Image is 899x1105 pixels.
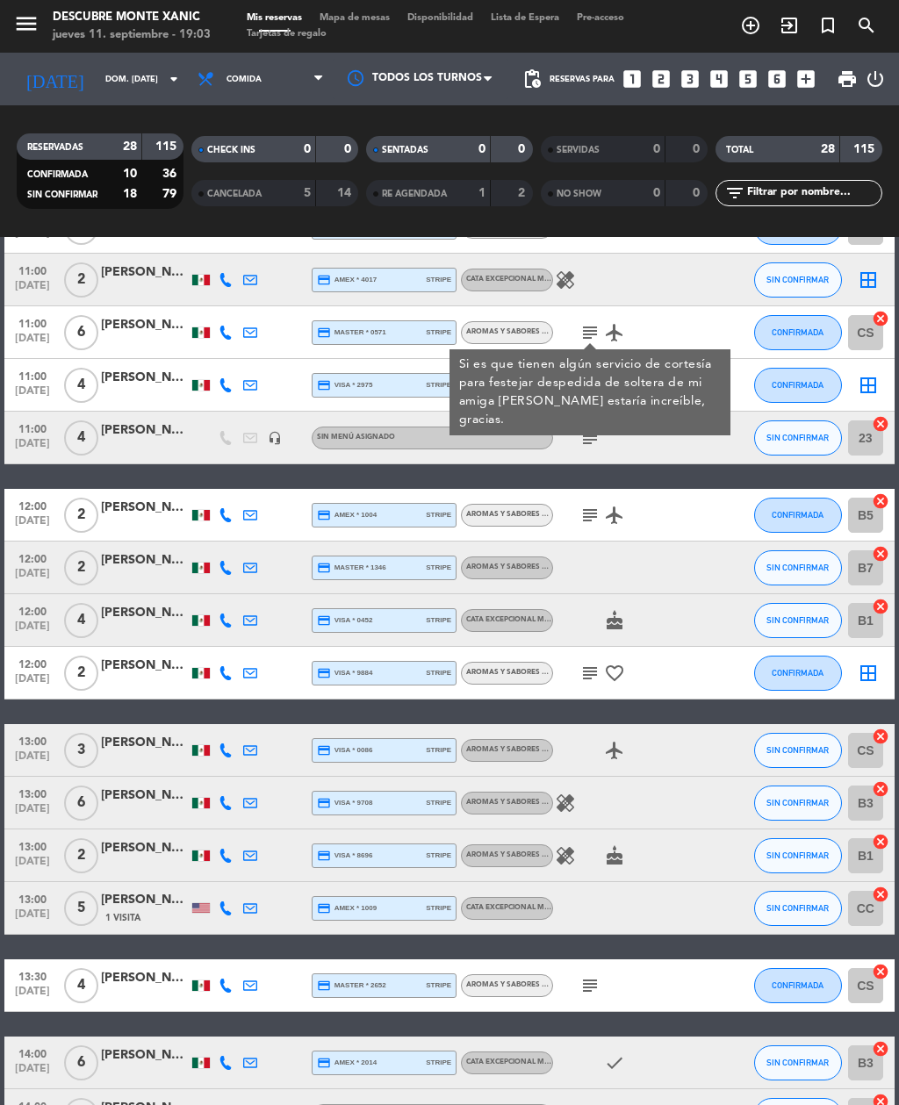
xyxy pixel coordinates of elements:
[579,663,601,684] i: subject
[317,849,372,863] span: visa * 8696
[426,850,451,861] span: stripe
[579,975,601,996] i: subject
[268,431,282,445] i: headset_mic
[754,262,842,298] button: SIN CONFIRMAR
[653,143,660,155] strong: 0
[865,68,886,90] i: power_settings_new
[162,168,180,180] strong: 36
[64,603,98,638] span: 4
[11,438,54,458] span: [DATE]
[64,262,98,298] span: 2
[745,183,881,203] input: Filtrar por nombre...
[466,511,594,518] span: Aromas y Sabores Monte Xanic
[754,968,842,1003] button: CONFIRMADA
[872,1040,889,1058] i: cancel
[162,188,180,200] strong: 79
[766,68,788,90] i: looks_6
[766,433,829,442] span: SIN CONFIRMAR
[872,963,889,980] i: cancel
[227,75,262,84] span: Comida
[568,13,633,23] span: Pre-acceso
[779,15,800,36] i: exit_to_app
[754,838,842,873] button: SIN CONFIRMAR
[11,908,54,929] span: [DATE]
[317,378,372,392] span: visa * 2975
[317,508,331,522] i: credit_card
[304,187,311,199] strong: 5
[872,728,889,745] i: cancel
[382,190,447,198] span: RE AGENDADA
[64,891,98,926] span: 5
[466,328,594,335] span: Aromas y Sabores Monte Xanic
[872,415,889,433] i: cancel
[317,273,331,287] i: credit_card
[64,838,98,873] span: 2
[426,744,451,756] span: stripe
[317,1056,331,1070] i: credit_card
[766,745,829,755] span: SIN CONFIRMAR
[101,786,189,806] div: [PERSON_NAME]
[426,979,451,991] span: stripe
[604,663,625,684] i: favorite_border
[317,613,372,628] span: visa * 0452
[766,903,829,913] span: SIN CONFIRMAR
[679,68,701,90] i: looks_3
[64,1045,98,1080] span: 6
[11,548,54,568] span: 12:00
[650,68,672,90] i: looks_two
[754,733,842,768] button: SIN CONFIRMAR
[817,15,838,36] i: turned_in_not
[766,563,829,572] span: SIN CONFIRMAR
[64,968,98,1003] span: 4
[11,312,54,333] span: 11:00
[101,733,189,753] div: [PERSON_NAME] [PERSON_NAME] del [PERSON_NAME]
[518,187,529,199] strong: 2
[856,15,877,36] i: search
[550,75,615,84] span: Reservas para
[207,146,255,154] span: CHECK INS
[317,326,331,340] i: credit_card
[11,1063,54,1083] span: [DATE]
[426,614,451,626] span: stripe
[11,783,54,803] span: 13:00
[317,796,331,810] i: credit_card
[872,833,889,850] i: cancel
[426,667,451,678] span: stripe
[64,786,98,821] span: 6
[311,13,399,23] span: Mapa de mesas
[518,143,529,155] strong: 0
[478,143,485,155] strong: 0
[754,1045,842,1080] button: SIN CONFIRMAR
[466,851,594,858] span: Aromas y Sabores Monte Xanic
[754,603,842,638] button: SIN CONFIRMAR
[708,68,730,90] i: looks_4
[772,327,823,337] span: CONFIRMADA
[466,746,594,753] span: Aromas y Sabores Monte Xanic
[872,492,889,510] i: cancel
[64,498,98,533] span: 2
[64,315,98,350] span: 6
[101,498,189,518] div: [PERSON_NAME]
[101,262,189,283] div: [PERSON_NAME]
[466,1058,631,1066] span: Cata Excepcional Monte Xanic
[101,315,189,335] div: [PERSON_NAME]
[478,187,485,199] strong: 1
[101,656,189,676] div: [PERSON_NAME]
[317,901,377,915] span: amex * 1009
[11,365,54,385] span: 11:00
[11,600,54,621] span: 12:00
[754,656,842,691] button: CONFIRMADA
[604,1052,625,1073] i: check
[11,515,54,535] span: [DATE]
[426,274,451,285] span: stripe
[872,598,889,615] i: cancel
[557,190,601,198] span: NO SHOW
[53,9,211,26] div: Descubre Monte Xanic
[11,385,54,405] span: [DATE]
[27,170,88,179] span: CONFIRMADA
[317,979,331,993] i: credit_card
[731,11,770,40] span: RESERVAR MESA
[872,780,889,798] i: cancel
[604,740,625,761] i: airplanemode_active
[11,1043,54,1063] span: 14:00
